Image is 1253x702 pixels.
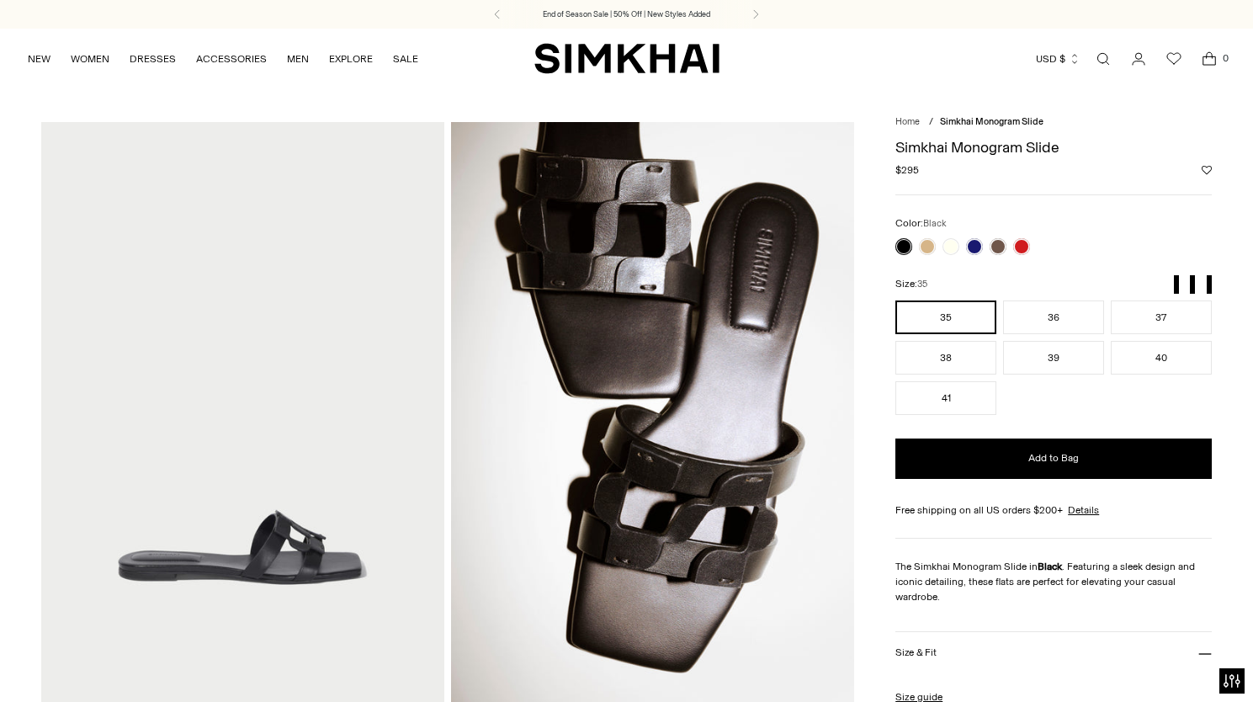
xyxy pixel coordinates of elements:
p: The Simkhai Monogram Slide in . Featuring a sleek design and iconic detailing, these flats are pe... [895,559,1212,604]
a: EXPLORE [329,40,373,77]
span: 35 [917,279,927,290]
label: Color: [895,215,947,231]
button: 39 [1003,341,1104,375]
span: 0 [1218,51,1233,66]
a: Details [1068,503,1099,518]
button: 41 [895,381,996,415]
a: Open cart modal [1192,42,1226,76]
button: Size & Fit [895,632,1212,675]
span: Simkhai Monogram Slide [940,116,1043,127]
button: Add to Bag [895,439,1212,479]
a: SIMKHAI [534,42,719,75]
a: Wishlist [1157,42,1191,76]
button: USD $ [1036,40,1080,77]
strong: Black [1038,561,1062,572]
a: Home [895,116,920,127]
span: $295 [895,162,919,178]
a: ACCESSORIES [196,40,267,77]
a: NEW [28,40,50,77]
button: Add to Wishlist [1202,165,1212,175]
a: Go to the account page [1122,42,1155,76]
label: Size: [895,276,927,292]
button: 38 [895,341,996,375]
a: SALE [393,40,418,77]
div: / [929,115,933,130]
button: 36 [1003,300,1104,334]
a: DRESSES [130,40,176,77]
button: 40 [1111,341,1212,375]
div: Free shipping on all US orders $200+ [895,503,1212,518]
nav: breadcrumbs [895,115,1212,130]
span: Black [923,218,947,229]
button: 37 [1111,300,1212,334]
span: Add to Bag [1028,451,1079,465]
a: WOMEN [71,40,109,77]
h1: Simkhai Monogram Slide [895,140,1212,155]
h3: Size & Fit [895,647,936,658]
button: 35 [895,300,996,334]
a: MEN [287,40,309,77]
a: Open search modal [1086,42,1120,76]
